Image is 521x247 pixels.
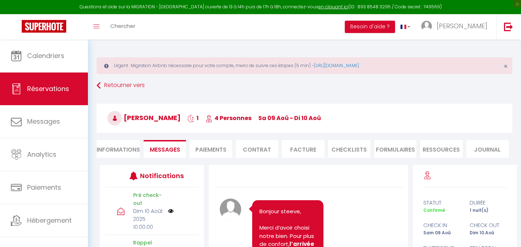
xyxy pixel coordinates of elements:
[236,140,278,158] li: Contrat
[437,21,487,30] span: [PERSON_NAME]
[133,191,163,207] p: Pré check-out
[27,117,60,126] span: Messages
[419,198,465,207] div: statut
[374,140,416,158] li: FORMULAIRES
[282,140,324,158] li: Facture
[27,51,64,60] span: Calendriers
[419,221,465,230] div: check in
[27,183,61,192] span: Paiements
[27,216,72,225] span: Hébergement
[187,114,199,122] span: 1
[190,140,232,158] li: Paiements
[27,150,56,159] span: Analytics
[314,62,359,69] a: [URL][DOMAIN_NAME]
[465,207,511,214] div: 1 nuit(s)
[258,114,321,122] span: sa 09 Aoû - di 10 Aoû
[220,198,241,220] img: avatar.png
[328,140,370,158] li: CHECKLISTS
[416,14,496,40] a: ... [PERSON_NAME]
[465,230,511,236] div: Dim 10 Aoû
[97,57,512,74] div: Urgent : Migration Airbnb nécessaire pour votre compte, merci de suivre ces étapes (5 min) -
[491,217,521,247] iframe: LiveChat chat widget
[423,207,445,213] span: Confirmé
[110,22,135,30] span: Chercher
[97,79,512,92] a: Retourner vers
[22,20,66,33] img: Super Booking
[168,208,174,214] img: NO IMAGE
[206,114,251,122] span: 4 Personnes
[421,21,432,32] img: ...
[504,63,508,70] button: Close
[466,140,509,158] li: Journal
[419,230,465,236] div: Sam 09 Aoû
[105,14,141,40] a: Chercher
[140,168,179,184] h3: Notifications
[97,140,140,158] li: Informations
[504,22,513,31] img: logout
[465,221,511,230] div: check out
[504,62,508,71] span: ×
[107,113,181,122] span: [PERSON_NAME]
[465,198,511,207] div: durée
[150,145,180,154] span: Messages
[133,207,163,231] p: Dim 10 Août 2025 10:00:00
[318,4,348,10] a: en cliquant ici
[345,21,395,33] button: Besoin d'aide ?
[420,140,462,158] li: Ressources
[27,84,69,93] span: Réservations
